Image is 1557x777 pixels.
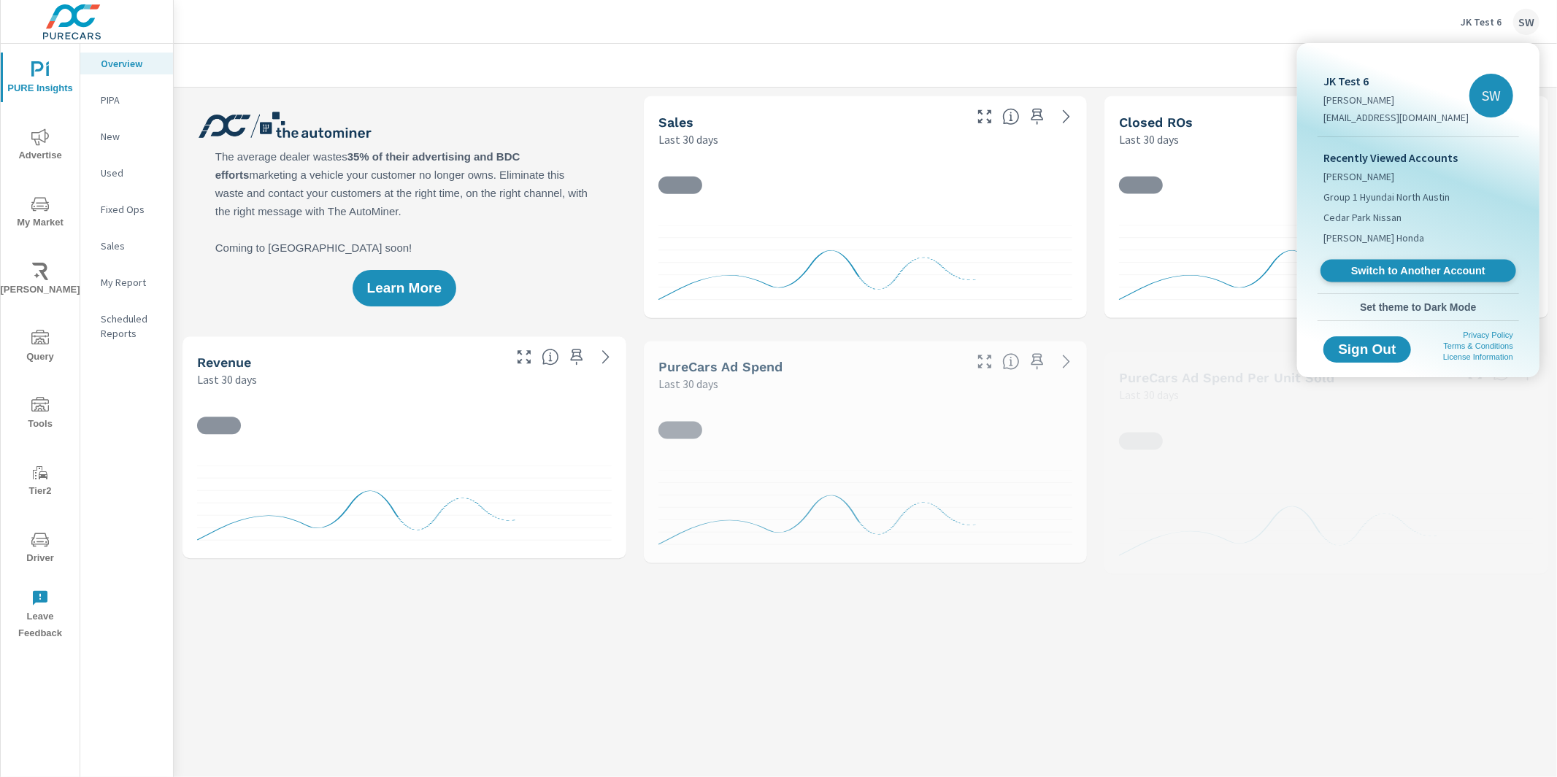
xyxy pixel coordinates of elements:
button: Sign Out [1323,336,1411,363]
span: Set theme to Dark Mode [1323,301,1513,314]
a: License Information [1443,352,1513,361]
span: Sign Out [1335,343,1399,356]
div: SW [1469,74,1513,117]
a: Terms & Conditions [1444,341,1513,350]
button: Set theme to Dark Mode [1318,294,1519,320]
p: JK Test 6 [1323,72,1469,90]
span: [PERSON_NAME] Honda [1323,231,1424,245]
span: Cedar Park Nissan [1323,210,1402,225]
span: Switch to Another Account [1329,264,1507,278]
p: [PERSON_NAME] [1323,93,1469,107]
span: [PERSON_NAME] [1323,169,1394,184]
span: Group 1 Hyundai North Austin [1323,190,1450,204]
p: [EMAIL_ADDRESS][DOMAIN_NAME] [1323,110,1469,125]
p: Recently Viewed Accounts [1323,149,1513,166]
a: Switch to Another Account [1320,260,1516,282]
a: Privacy Policy [1464,330,1513,339]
